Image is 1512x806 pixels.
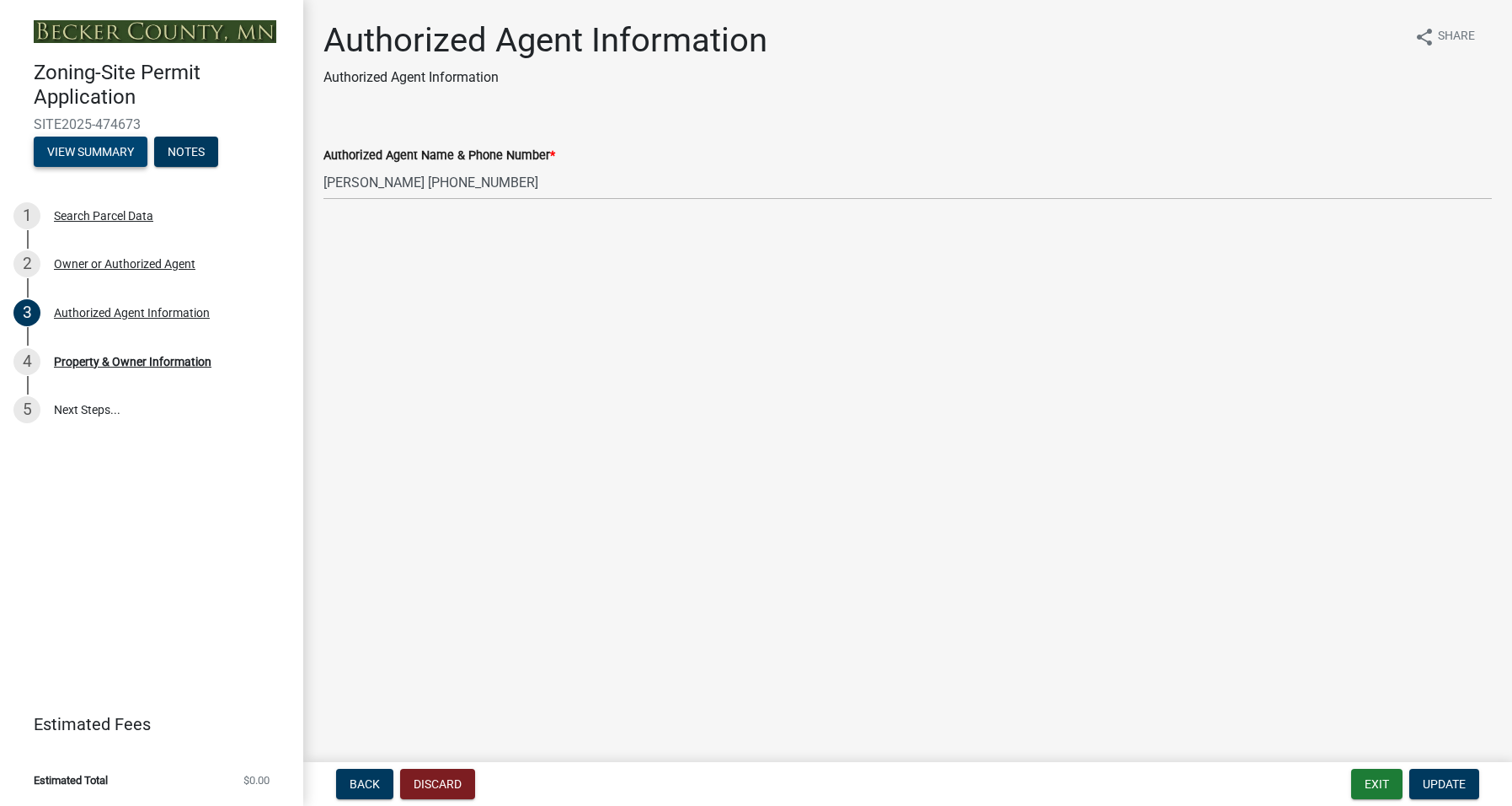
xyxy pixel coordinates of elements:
[350,777,380,791] span: Back
[13,250,40,277] div: 2
[13,299,40,326] div: 3
[34,20,276,43] img: Becker County, Minnesota
[323,150,555,162] label: Authorized Agent Name & Phone Number
[1438,27,1475,47] span: Share
[54,210,153,222] div: Search Parcel Data
[323,20,767,61] h1: Authorized Agent Information
[34,61,290,110] h4: Zoning-Site Permit Application
[13,202,40,229] div: 1
[400,769,475,799] button: Discard
[336,769,393,799] button: Back
[34,775,108,786] span: Estimated Total
[1351,769,1402,799] button: Exit
[34,146,147,159] wm-modal-confirm: Summary
[1401,20,1488,53] button: shareShare
[154,146,218,159] wm-modal-confirm: Notes
[154,137,218,167] button: Notes
[34,116,270,132] span: SITE2025-474673
[243,775,270,786] span: $0.00
[323,67,767,88] p: Authorized Agent Information
[54,258,195,270] div: Owner or Authorized Agent
[54,307,210,319] div: Authorized Agent Information
[1409,769,1479,799] button: Update
[13,707,276,741] a: Estimated Fees
[1414,27,1435,47] i: share
[34,137,147,167] button: View Summary
[13,396,40,423] div: 5
[1423,777,1466,791] span: Update
[13,348,40,375] div: 4
[54,356,211,368] div: Property & Owner Information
